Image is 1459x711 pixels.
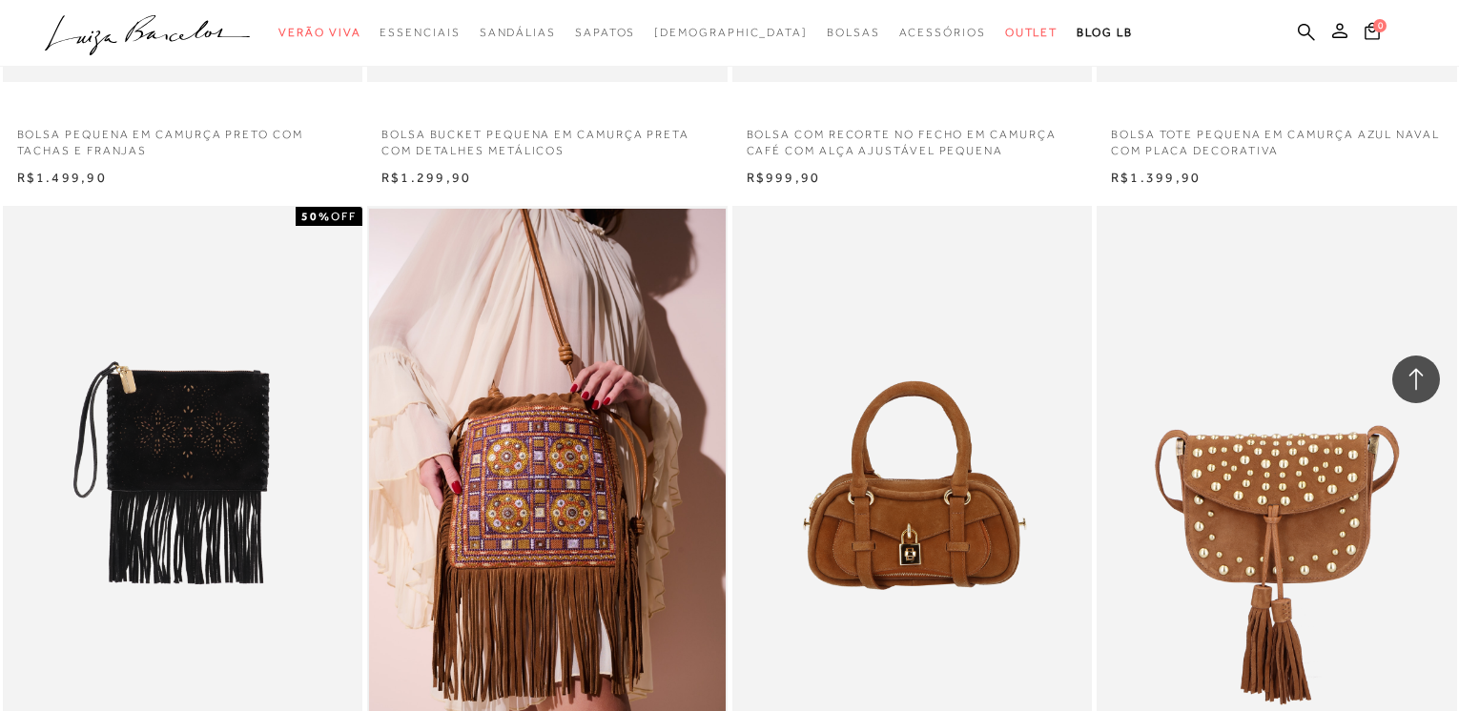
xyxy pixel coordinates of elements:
a: categoryNavScreenReaderText [380,15,460,51]
a: categoryNavScreenReaderText [827,15,880,51]
span: 0 [1373,19,1387,32]
span: Verão Viva [278,26,360,39]
span: Bolsas [827,26,880,39]
span: R$1.399,90 [1111,170,1201,185]
a: BOLSA TOTE PEQUENA EM CAMURÇA AZUL NAVAL COM PLACA DECORATIVA [1097,115,1457,159]
span: [DEMOGRAPHIC_DATA] [654,26,808,39]
span: BLOG LB [1077,26,1132,39]
a: BOLSA COM RECORTE NO FECHO EM CAMURÇA CAFÉ COM ALÇA AJUSTÁVEL PEQUENA [732,115,1093,159]
a: BOLSA BUCKET PEQUENA EM CAMURÇA PRETA COM DETALHES METÁLICOS [367,115,728,159]
span: Sandálias [480,26,556,39]
span: R$1.299,90 [381,170,471,185]
a: categoryNavScreenReaderText [575,15,635,51]
a: categoryNavScreenReaderText [1005,15,1058,51]
span: R$1.499,90 [17,170,107,185]
span: Acessórios [899,26,986,39]
a: noSubCategoriesText [654,15,808,51]
a: BOLSA PEQUENA EM CAMURÇA PRETO COM TACHAS E FRANJAS [3,115,363,159]
a: BLOG LB [1077,15,1132,51]
button: 0 [1359,21,1386,47]
span: Sapatos [575,26,635,39]
span: Essenciais [380,26,460,39]
span: OFF [331,210,357,223]
a: categoryNavScreenReaderText [480,15,556,51]
span: R$999,90 [747,170,821,185]
strong: 50% [301,210,331,223]
a: categoryNavScreenReaderText [899,15,986,51]
a: categoryNavScreenReaderText [278,15,360,51]
span: Outlet [1005,26,1058,39]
